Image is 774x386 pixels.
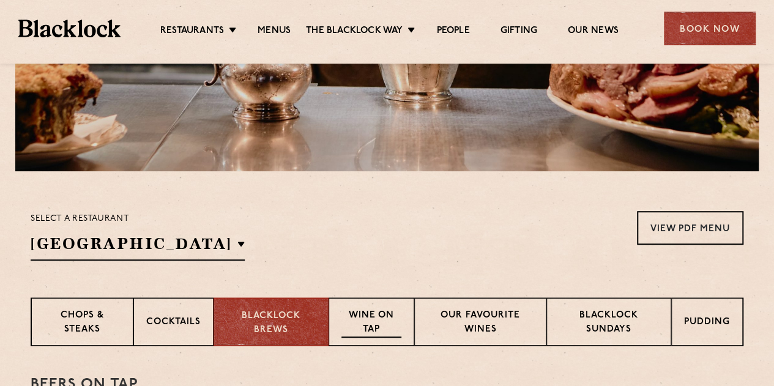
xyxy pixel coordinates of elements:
a: Menus [258,25,291,39]
a: People [436,25,469,39]
a: The Blacklock Way [306,25,403,39]
h2: [GEOGRAPHIC_DATA] [31,233,245,261]
p: Cocktails [146,316,201,331]
a: Restaurants [160,25,224,39]
a: View PDF Menu [637,211,743,245]
p: Select a restaurant [31,211,245,227]
a: Our News [568,25,619,39]
p: Wine on Tap [341,309,401,338]
div: Book Now [664,12,756,45]
p: Blacklock Sundays [559,309,658,338]
img: BL_Textured_Logo-footer-cropped.svg [18,20,121,37]
p: Pudding [684,316,730,331]
a: Gifting [500,25,537,39]
p: Chops & Steaks [44,309,121,338]
p: Our favourite wines [427,309,533,338]
p: Blacklock Brews [226,310,316,337]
